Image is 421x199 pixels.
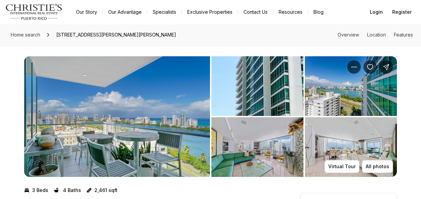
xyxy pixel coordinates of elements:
[305,117,397,177] button: View image gallery
[8,29,43,40] a: Home search
[238,7,273,17] button: Contact Us
[94,188,118,193] p: 2,461 sqft
[147,7,182,17] a: Specialists
[54,29,179,40] span: [STREET_ADDRESS][PERSON_NAME][PERSON_NAME]
[24,56,210,177] li: 1 of 7
[366,164,389,169] p: All photos
[392,9,412,15] span: Register
[362,160,393,173] button: All photos
[211,56,303,116] button: View image gallery
[379,60,393,74] button: Share Property: 555 MONSERRATE ST #1404
[388,5,416,19] button: Register
[5,4,63,20] img: logo
[305,56,397,116] button: View image gallery
[366,5,387,19] button: Login
[328,164,356,169] p: Virtual Tour
[63,188,81,193] p: 4 Baths
[211,117,303,177] button: View image gallery
[363,60,377,74] button: Save Property: 555 MONSERRATE ST #1404
[182,7,238,17] a: Exclusive Properties
[370,9,383,15] span: Login
[367,32,386,38] a: Skip to: Location
[54,185,81,196] button: 4 Baths
[394,32,413,38] a: Skip to: Features
[308,7,329,17] a: Blog
[338,32,359,38] a: Skip to: Overview
[24,56,397,177] div: Listing Photos
[11,32,40,38] span: Home search
[103,7,147,17] a: Our Advantage
[32,188,48,193] p: 3 Beds
[338,32,413,38] nav: Page section menu
[347,60,361,74] button: Property options
[24,56,210,177] button: View image gallery
[211,56,397,177] li: 2 of 7
[273,7,308,17] a: Resources
[71,7,102,17] a: Our Story
[325,160,359,173] button: Virtual Tour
